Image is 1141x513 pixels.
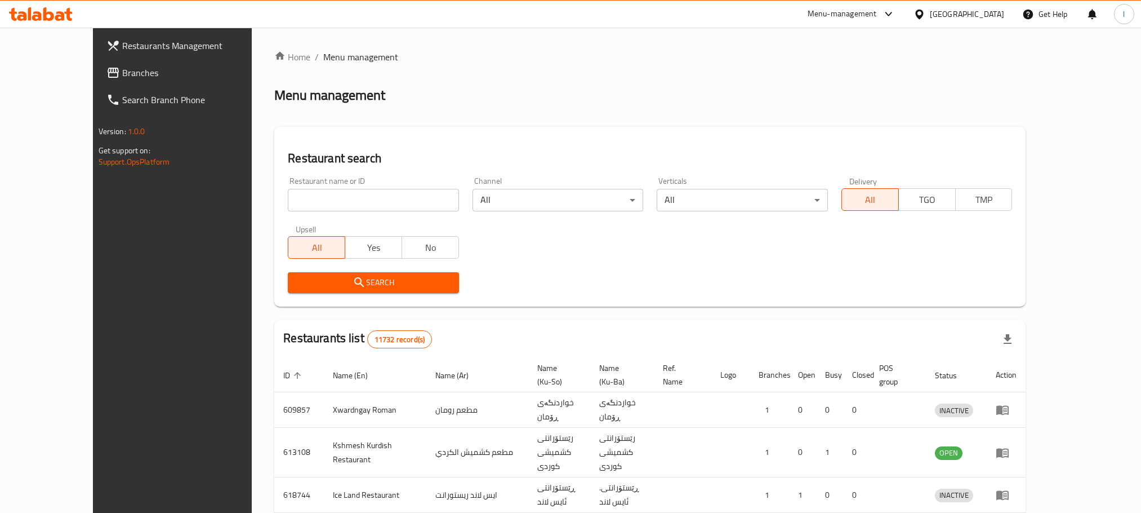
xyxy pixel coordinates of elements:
div: OPEN [935,446,962,460]
div: All [657,189,828,211]
div: Total records count [367,330,432,348]
input: Search for restaurant name or ID.. [288,189,459,211]
span: l [1123,8,1125,20]
span: Menu management [323,50,398,64]
td: 609857 [274,392,324,428]
h2: Restaurants list [283,330,432,348]
td: Ice Land Restaurant [324,477,426,513]
td: 613108 [274,428,324,477]
th: Busy [816,358,843,392]
span: All [293,240,341,256]
td: مطعم رومان [426,392,528,428]
td: 0 [843,477,870,513]
span: ID [283,369,305,382]
div: Menu-management [808,7,877,21]
th: Logo [711,358,750,392]
button: Search [288,272,459,293]
td: Xwardngay Roman [324,392,426,428]
span: Search Branch Phone [122,93,274,107]
span: Name (En) [333,369,382,382]
a: Restaurants Management [97,32,283,59]
span: POS group [879,361,913,388]
th: Open [789,358,816,392]
div: Menu [996,488,1017,502]
td: خواردنگەی ڕۆمان [528,392,590,428]
td: .ڕێستۆرانتی ئایس لاند [590,477,654,513]
td: Kshmesh Kurdish Restaurant [324,428,426,477]
nav: breadcrumb [274,50,1026,64]
span: Get support on: [99,143,150,158]
span: INACTIVE [935,489,973,502]
td: رێستۆرانتی کشمیشى كوردى [590,428,654,477]
button: All [841,188,899,211]
div: [GEOGRAPHIC_DATA] [930,8,1004,20]
span: TGO [903,192,951,208]
span: OPEN [935,446,962,459]
td: ڕێستۆرانتی ئایس لاند [528,477,590,513]
button: Yes [345,236,402,259]
h2: Menu management [274,86,385,104]
div: All [473,189,644,211]
th: Action [987,358,1026,392]
span: Name (Ku-Ba) [599,361,640,388]
div: Menu [996,446,1017,459]
td: 1 [750,392,789,428]
span: INACTIVE [935,404,973,417]
td: 1 [750,477,789,513]
span: No [407,240,454,256]
a: Home [274,50,310,64]
td: 0 [843,428,870,477]
div: Export file [994,326,1021,353]
td: 0 [789,392,816,428]
span: Status [935,369,971,382]
td: ايس لاند ريستورانت [426,477,528,513]
button: TMP [955,188,1013,211]
td: 0 [843,392,870,428]
span: Name (Ar) [435,369,483,382]
span: Branches [122,66,274,79]
span: Yes [350,240,398,256]
div: INACTIVE [935,489,973,502]
span: 1.0.0 [128,124,145,139]
td: مطعم كشميش الكردي [426,428,528,477]
td: خواردنگەی ڕۆمان [590,392,654,428]
span: Version: [99,124,126,139]
td: 1 [750,428,789,477]
span: 11732 record(s) [368,334,431,345]
button: No [402,236,459,259]
td: 1 [789,477,816,513]
th: Branches [750,358,789,392]
span: TMP [960,192,1008,208]
td: رێستۆرانتی کشمیشى كوردى [528,428,590,477]
span: Search [297,276,450,290]
th: Closed [843,358,870,392]
a: Support.OpsPlatform [99,154,170,169]
label: Delivery [849,177,877,185]
span: Name (Ku-So) [537,361,577,388]
button: All [288,236,345,259]
td: 0 [789,428,816,477]
span: Ref. Name [663,361,698,388]
div: Menu [996,403,1017,417]
div: INACTIVE [935,404,973,417]
a: Branches [97,59,283,86]
button: TGO [898,188,956,211]
td: 1 [816,428,843,477]
h2: Restaurant search [288,150,1012,167]
label: Upsell [296,225,317,233]
li: / [315,50,319,64]
td: 618744 [274,477,324,513]
a: Search Branch Phone [97,86,283,113]
td: 0 [816,477,843,513]
td: 0 [816,392,843,428]
span: All [846,192,894,208]
span: Restaurants Management [122,39,274,52]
